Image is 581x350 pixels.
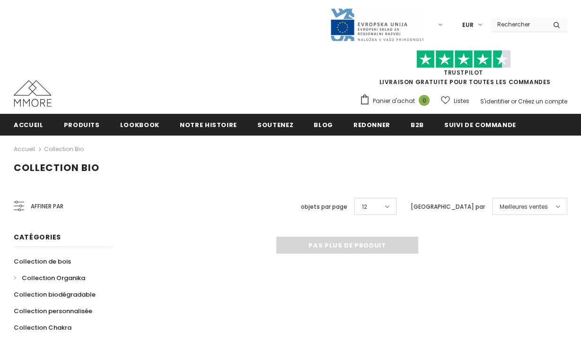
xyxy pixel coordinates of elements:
a: Collection de bois [14,253,71,270]
a: Notre histoire [180,114,237,135]
a: S'identifier [480,97,510,105]
span: LIVRAISON GRATUITE POUR TOUTES LES COMMANDES [360,54,567,86]
span: Listes [454,96,469,106]
input: Search Site [492,17,546,31]
span: Notre histoire [180,120,237,129]
span: or [511,97,517,105]
a: Panier d'achat 0 [360,94,434,108]
span: Catégories [14,232,61,242]
a: Accueil [14,144,35,155]
span: Panier d'achat [373,96,415,106]
a: Javni Razpis [330,20,424,28]
a: Collection personnalisée [14,303,92,319]
span: Meilleures ventes [500,202,548,212]
a: Suivi de commande [444,114,516,135]
a: Accueil [14,114,44,135]
a: TrustPilot [444,68,483,77]
a: Créez un compte [518,97,567,105]
span: Produits [64,120,100,129]
a: Produits [64,114,100,135]
a: Collection Organika [14,270,85,286]
a: Listes [441,93,469,109]
label: [GEOGRAPHIC_DATA] par [411,202,485,212]
span: 0 [419,95,430,106]
span: EUR [462,20,474,30]
span: Collection personnalisée [14,307,92,316]
span: Lookbook [120,120,159,129]
span: Suivi de commande [444,120,516,129]
a: Collection Bio [44,145,84,153]
img: Faites confiance aux étoiles pilotes [416,50,511,68]
a: soutenez [257,114,293,135]
a: Collection biodégradable [14,286,96,303]
a: B2B [411,114,424,135]
label: objets par page [301,202,347,212]
span: Collection biodégradable [14,290,96,299]
img: Cas MMORE [14,80,52,107]
span: Redonner [353,120,390,129]
span: Collection Bio [14,161,99,174]
span: Accueil [14,120,44,129]
a: Lookbook [120,114,159,135]
a: Blog [314,114,333,135]
span: B2B [411,120,424,129]
a: Redonner [353,114,390,135]
span: 12 [362,202,367,212]
span: soutenez [257,120,293,129]
img: Javni Razpis [330,8,424,42]
span: Collection Chakra [14,323,71,332]
span: Blog [314,120,333,129]
a: Collection Chakra [14,319,71,336]
span: Collection Organika [22,273,85,282]
span: Affiner par [31,201,63,212]
span: Collection de bois [14,257,71,266]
